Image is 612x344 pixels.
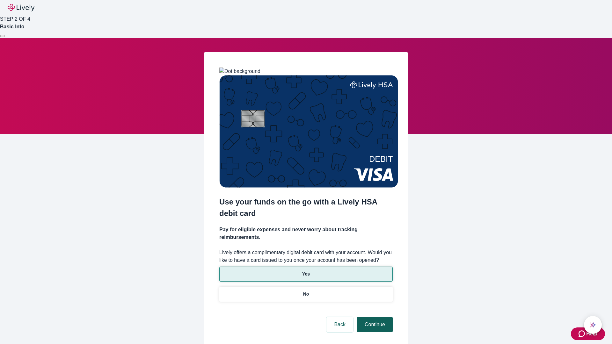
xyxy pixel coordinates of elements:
button: Zendesk support iconHelp [571,327,605,340]
p: No [303,291,309,297]
p: Yes [302,271,310,277]
button: No [219,287,393,302]
h4: Pay for eligible expenses and never worry about tracking reimbursements. [219,226,393,241]
img: Lively [8,4,34,11]
button: chat [584,316,602,334]
button: Continue [357,317,393,332]
span: Help [586,330,597,338]
label: Lively offers a complimentary digital debit card with your account. Would you like to have a card... [219,249,393,264]
img: Dot background [219,68,260,75]
img: Debit card [219,75,398,188]
svg: Lively AI Assistant [590,322,596,328]
svg: Zendesk support icon [579,330,586,338]
h2: Use your funds on the go with a Lively HSA debit card [219,196,393,219]
button: Back [326,317,353,332]
button: Yes [219,267,393,282]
